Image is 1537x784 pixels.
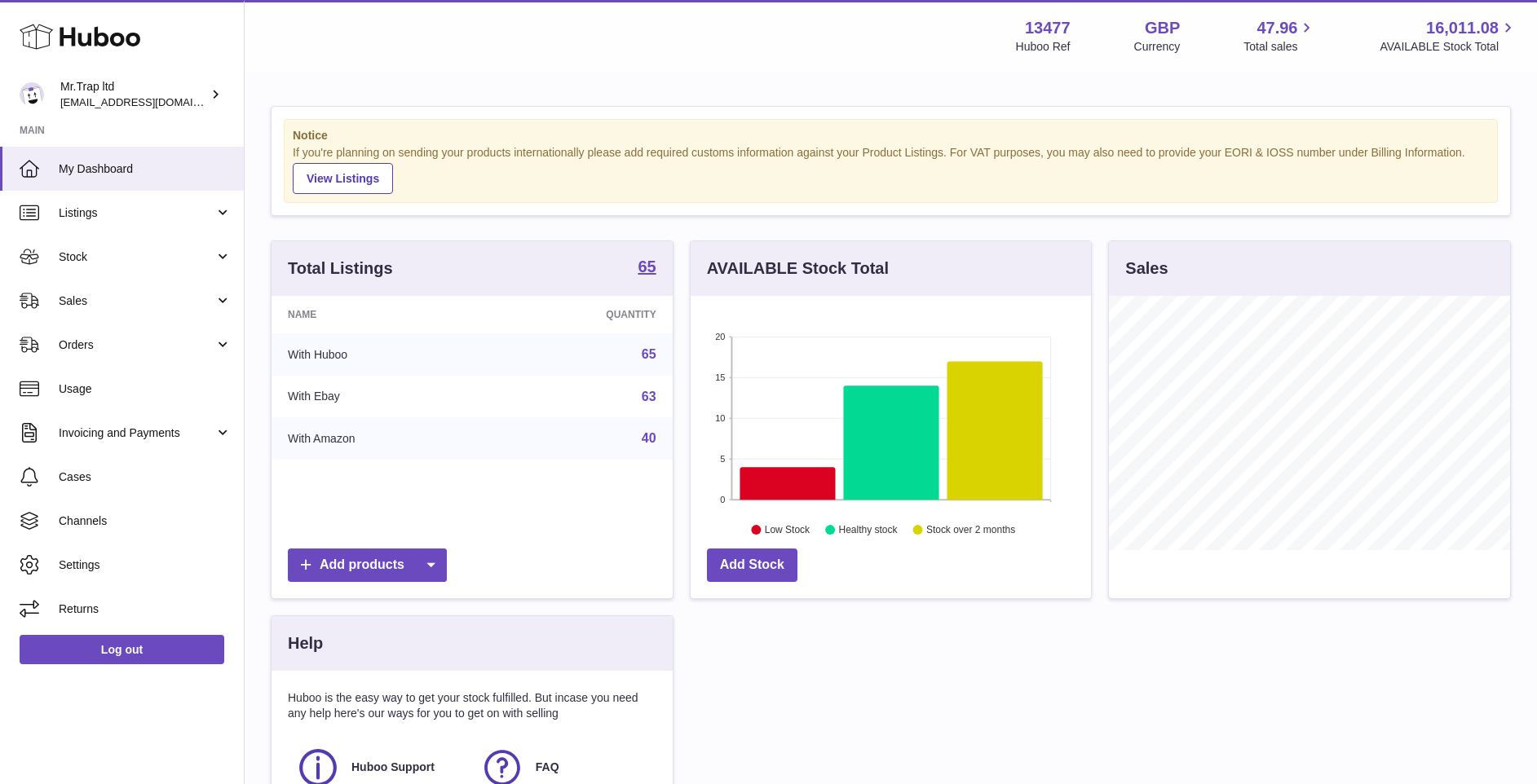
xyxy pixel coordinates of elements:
[1257,17,1297,39] span: 47.96
[1145,17,1180,39] strong: GBP
[288,632,323,654] h3: Help
[288,258,393,280] h3: Total Listings
[707,548,797,582] a: Add Stock
[59,161,232,177] span: My Dashboard
[351,760,435,775] span: Huboo Support
[638,258,656,275] strong: 65
[1134,39,1181,55] div: Currency
[59,293,214,309] span: Sales
[642,390,656,403] a: 63
[272,296,491,333] th: Name
[272,333,491,376] td: With Huboo
[926,524,1015,535] text: Stock over 2 months
[60,79,207,110] div: Mr.Trap ltd
[638,258,656,278] a: 65
[293,163,393,194] a: View Listings
[1025,17,1071,39] strong: 13477
[1125,258,1168,280] h3: Sales
[715,332,725,341] text: 20
[59,557,232,573] span: Settings
[1016,39,1071,55] div: Huboo Ref
[491,296,673,333] th: Quantity
[536,760,559,775] span: FAQ
[60,95,240,108] span: [EMAIL_ADDRESS][DOMAIN_NAME]
[59,513,232,529] span: Channels
[59,381,232,397] span: Usage
[1243,17,1316,55] a: 47.96 Total sales
[715,413,725,423] text: 10
[838,524,898,535] text: Healthy stock
[59,601,232,617] span: Returns
[1243,39,1316,55] span: Total sales
[59,249,214,265] span: Stock
[20,635,224,664] a: Log out
[272,376,491,418] td: With Ebay
[59,425,214,441] span: Invoicing and Payments
[293,145,1489,194] div: If you're planning on sending your products internationally please add required customs informati...
[1380,17,1517,55] a: 16,011.08 AVAILABLE Stock Total
[272,417,491,460] td: With Amazon
[1426,17,1499,39] span: 16,011.08
[707,258,889,280] h3: AVAILABLE Stock Total
[59,469,232,485] span: Cases
[720,495,725,504] text: 0
[59,337,214,353] span: Orders
[642,347,656,361] a: 65
[765,524,810,535] text: Low Stock
[20,82,44,107] img: office@grabacz.eu
[1380,39,1517,55] span: AVAILABLE Stock Total
[715,372,725,382] text: 15
[288,548,447,582] a: Add products
[293,128,1489,143] strong: Notice
[59,205,214,221] span: Listings
[288,690,656,721] p: Huboo is the easy way to get your stock fulfilled. But incase you need any help here's our ways f...
[720,454,725,464] text: 5
[642,431,656,445] a: 40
